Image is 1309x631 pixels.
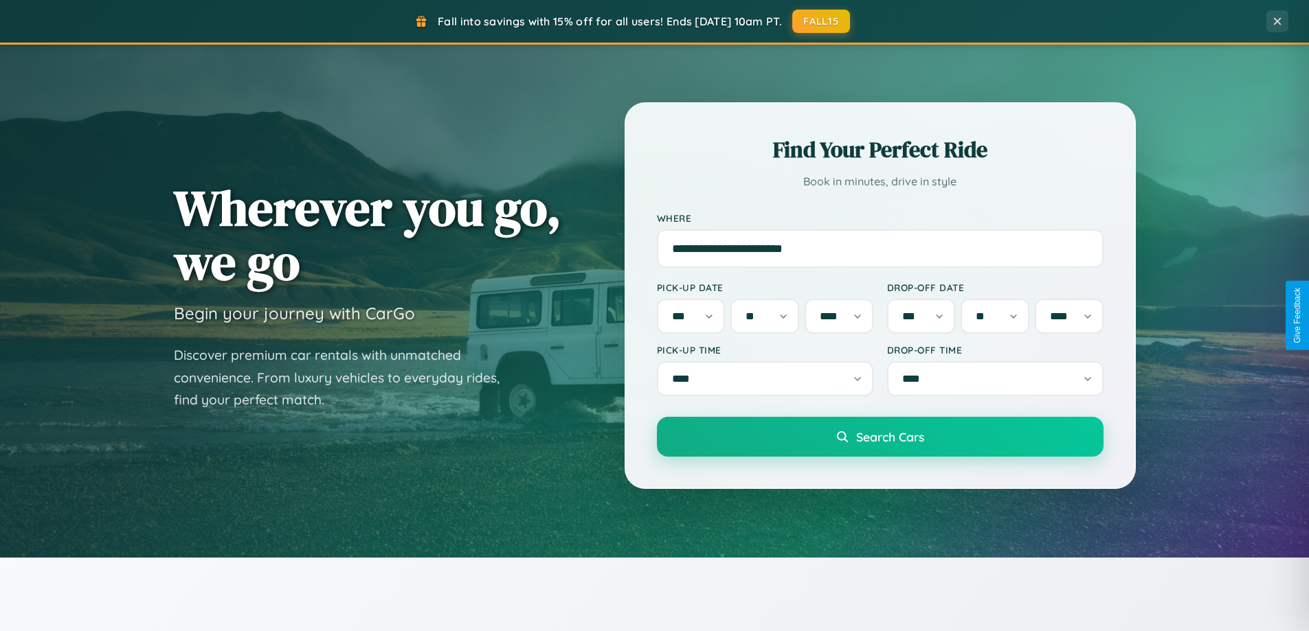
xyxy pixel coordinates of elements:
label: Drop-off Date [887,282,1104,293]
button: Search Cars [657,417,1104,457]
button: FALL15 [792,10,850,33]
h1: Wherever you go, we go [174,181,561,289]
div: Give Feedback [1293,288,1302,343]
h2: Find Your Perfect Ride [657,135,1104,165]
label: Pick-up Time [657,344,873,356]
span: Search Cars [856,429,924,444]
span: Fall into savings with 15% off for all users! Ends [DATE] 10am PT. [438,14,782,28]
p: Discover premium car rentals with unmatched convenience. From luxury vehicles to everyday rides, ... [174,344,517,411]
p: Book in minutes, drive in style [657,172,1104,192]
label: Pick-up Date [657,282,873,293]
label: Where [657,212,1104,224]
label: Drop-off Time [887,344,1104,356]
h3: Begin your journey with CarGo [174,303,415,323]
